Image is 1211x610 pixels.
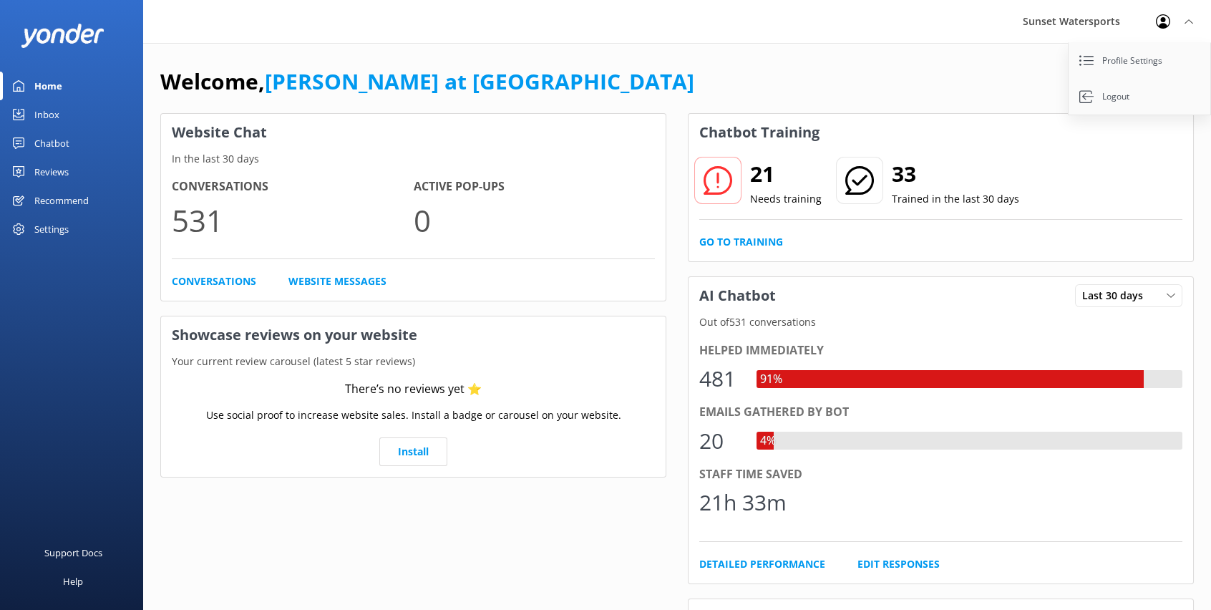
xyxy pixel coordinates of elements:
[161,114,666,151] h3: Website Chat
[160,64,694,99] h1: Welcome,
[206,407,621,423] p: Use social proof to increase website sales. Install a badge or carousel on your website.
[757,370,786,389] div: 91%
[379,437,447,466] a: Install
[34,129,69,158] div: Chatbot
[265,67,694,96] a: [PERSON_NAME] at [GEOGRAPHIC_DATA]
[689,277,787,314] h3: AI Chatbot
[689,114,830,151] h3: Chatbot Training
[699,556,825,572] a: Detailed Performance
[892,191,1019,207] p: Trained in the last 30 days
[172,273,256,289] a: Conversations
[892,157,1019,191] h2: 33
[34,186,89,215] div: Recommend
[750,191,822,207] p: Needs training
[172,196,414,244] p: 531
[34,100,59,129] div: Inbox
[414,178,656,196] h4: Active Pop-ups
[161,316,666,354] h3: Showcase reviews on your website
[857,556,940,572] a: Edit Responses
[699,362,742,396] div: 481
[699,485,787,520] div: 21h 33m
[63,567,83,596] div: Help
[288,273,386,289] a: Website Messages
[699,465,1182,484] div: Staff time saved
[34,72,62,100] div: Home
[699,234,783,250] a: Go to Training
[172,178,414,196] h4: Conversations
[161,151,666,167] p: In the last 30 days
[689,314,1193,330] p: Out of 531 conversations
[699,424,742,458] div: 20
[161,354,666,369] p: Your current review carousel (latest 5 star reviews)
[34,215,69,243] div: Settings
[21,24,104,47] img: yonder-white-logo.png
[345,380,482,399] div: There’s no reviews yet ⭐
[1082,288,1152,304] span: Last 30 days
[699,403,1182,422] div: Emails gathered by bot
[699,342,1182,360] div: Helped immediately
[414,196,656,244] p: 0
[34,158,69,186] div: Reviews
[757,432,779,450] div: 4%
[44,538,102,567] div: Support Docs
[750,157,822,191] h2: 21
